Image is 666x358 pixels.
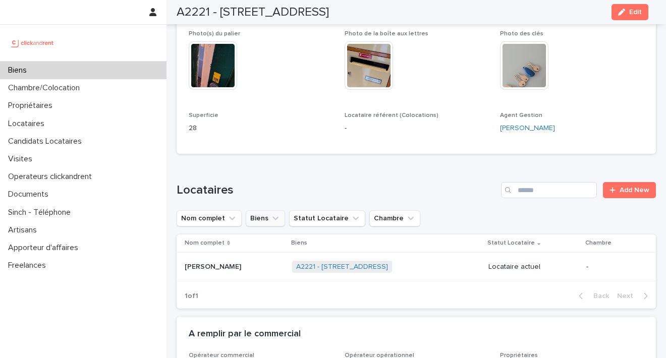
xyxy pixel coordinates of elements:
[189,112,218,118] span: Superficie
[4,137,90,146] p: Candidats Locataires
[177,210,242,226] button: Nom complet
[345,31,428,37] span: Photo de la boîte aux lettres
[296,263,388,271] a: A2221 - [STREET_ADDRESS]
[4,66,35,75] p: Biens
[345,123,488,134] p: -
[586,263,640,271] p: -
[488,263,578,271] p: Locataire actuel
[4,172,100,182] p: Operateurs clickandrent
[501,182,597,198] input: Search
[8,33,57,53] img: UCB0brd3T0yccxBKYDjQ
[177,5,329,20] h2: A2221 - [STREET_ADDRESS]
[500,112,542,118] span: Agent Gestion
[487,237,535,249] p: Statut Locataire
[500,31,543,37] span: Photo des clés
[4,190,57,199] p: Documents
[500,123,555,134] a: [PERSON_NAME]
[4,225,45,235] p: Artisans
[612,4,648,20] button: Edit
[189,123,332,134] p: 28
[177,284,206,309] p: 1 of 1
[246,210,285,226] button: Biens
[4,154,40,164] p: Visites
[185,261,243,271] p: [PERSON_NAME]
[613,291,656,301] button: Next
[571,291,613,301] button: Back
[603,182,656,198] a: Add New
[629,9,642,16] span: Edit
[189,329,301,340] h2: A remplir par le commercial
[587,292,609,300] span: Back
[185,237,225,249] p: Nom complet
[4,119,52,129] p: Locataires
[289,210,365,226] button: Statut Locataire
[4,243,86,253] p: Apporteur d'affaires
[4,83,88,93] p: Chambre/Colocation
[177,183,497,198] h1: Locataires
[177,252,656,281] tr: [PERSON_NAME][PERSON_NAME] A2221 - [STREET_ADDRESS] Locataire actuel-
[620,187,649,194] span: Add New
[617,292,639,300] span: Next
[189,31,240,37] span: Photo(s) du palier
[345,112,438,118] span: Locataire référent (Colocations)
[4,261,54,270] p: Freelances
[585,237,612,249] p: Chambre
[291,237,307,249] p: Biens
[4,101,61,110] p: Propriétaires
[4,208,79,217] p: Sinch - Téléphone
[369,210,420,226] button: Chambre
